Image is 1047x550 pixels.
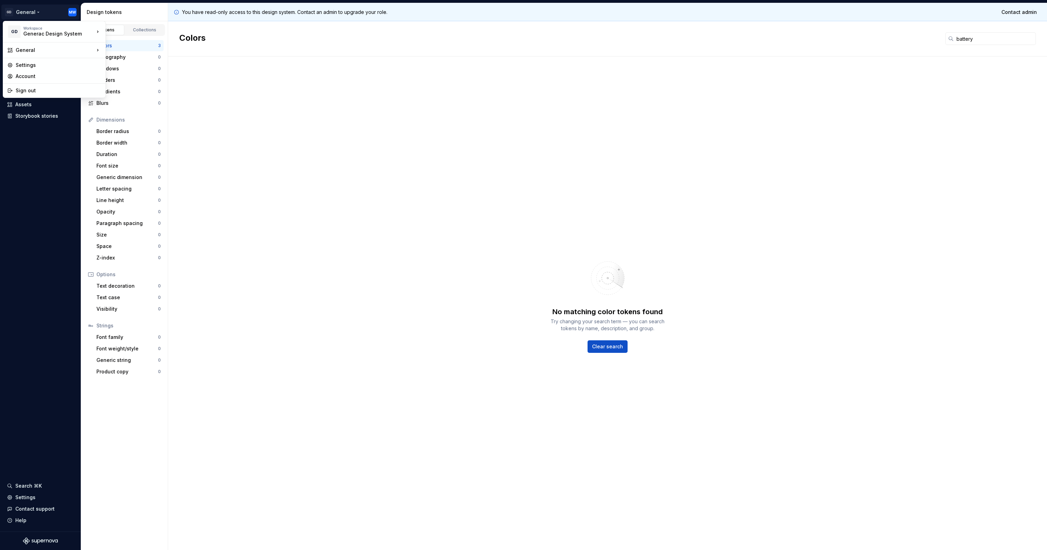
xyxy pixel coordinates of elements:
div: Generac Design System [23,30,82,37]
div: Workspace [23,26,94,30]
div: GD [8,25,21,38]
div: General [16,47,94,54]
div: Account [16,73,101,80]
div: Settings [16,62,101,69]
div: Sign out [16,87,101,94]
